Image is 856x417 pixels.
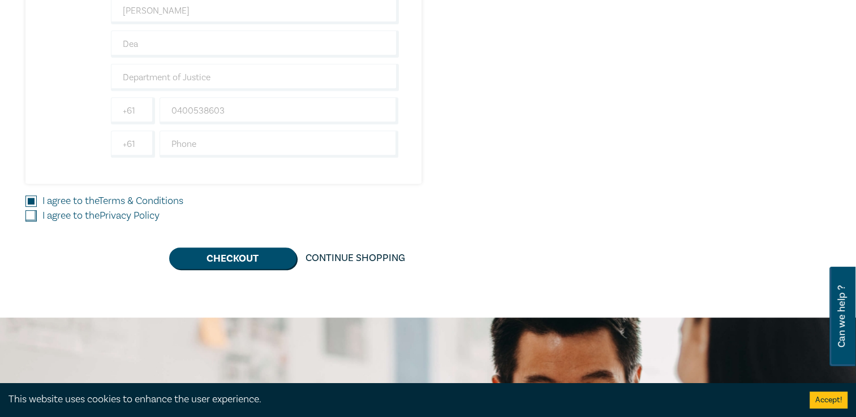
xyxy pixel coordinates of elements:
input: +61 [111,131,155,158]
div: This website uses cookies to enhance the user experience. [8,392,793,407]
button: Accept cookies [810,392,848,409]
a: Privacy Policy [100,209,160,222]
label: I agree to the [42,194,183,208]
input: Mobile* [160,97,399,124]
a: Continue Shopping [296,247,414,269]
input: Last Name* [111,31,399,58]
a: Terms & Conditions [98,194,183,207]
button: Checkout [169,247,296,269]
span: Can we help ? [836,273,847,359]
input: Company [111,64,399,91]
input: Phone [160,131,399,158]
label: I agree to the [42,208,160,223]
input: +61 [111,97,155,124]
